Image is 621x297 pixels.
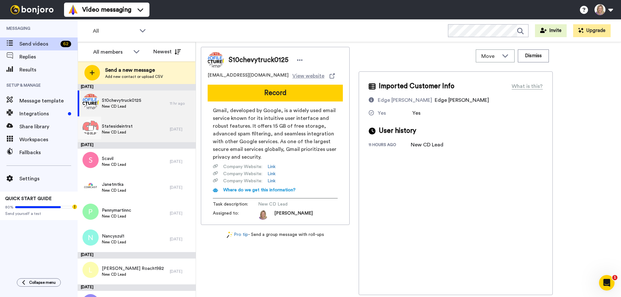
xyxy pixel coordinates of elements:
[19,149,78,156] span: Fallbacks
[223,171,262,177] span: Company Website :
[229,55,289,65] span: S10chevytruck0125
[292,72,324,80] span: View website
[481,52,499,60] span: Move
[102,104,141,109] span: New CD Lead
[68,5,78,15] img: vm-color.svg
[378,109,386,117] div: Yes
[208,85,343,101] button: Record
[170,269,192,274] div: [DATE]
[378,96,432,104] div: Edge [PERSON_NAME]
[435,98,489,103] span: Edge [PERSON_NAME]
[170,101,192,106] div: 11 hr ago
[148,45,186,58] button: Newest
[170,159,192,164] div: [DATE]
[82,229,99,246] img: n.png
[82,152,99,168] img: s.png
[208,52,224,68] img: Image of S10chevytruck0125
[170,237,192,242] div: [DATE]
[223,178,262,184] span: Company Website :
[5,205,14,210] span: 80%
[102,97,141,104] span: S10chevytruck0125
[82,94,99,110] img: b207aa42-bb33-4957-b793-697e039e475b.jpg
[599,275,615,291] iframe: Intercom live chat
[227,231,248,238] a: Pro tip
[17,278,61,287] button: Collapse menu
[170,127,192,132] div: [DATE]
[612,275,617,280] span: 1
[102,181,126,188] span: Janetmtka
[60,41,71,47] div: 62
[19,66,78,74] span: Results
[102,155,126,162] span: Scavil
[102,162,126,167] span: New CD Lead
[573,24,611,37] button: Upgrade
[412,111,420,116] span: Yes
[535,24,567,37] button: Invite
[379,81,454,91] span: Imported Customer Info
[512,82,543,90] div: What is this?
[258,201,320,207] span: New CD Lead
[379,126,416,136] span: User history
[267,171,276,177] a: Link
[82,262,99,278] img: l.png
[102,123,133,130] span: Statesideintrst
[102,265,164,272] span: [PERSON_NAME] Roach1982
[105,74,163,79] span: Add new contact or upload CSV
[82,204,99,220] img: p.png
[5,196,52,201] span: QUICK START GUIDE
[223,164,262,170] span: Company Website :
[518,49,549,62] button: Dismiss
[105,66,163,74] span: Send a new message
[102,272,164,277] span: New CD Lead
[102,207,131,214] span: Pennymartinnc
[19,123,78,131] span: Share library
[411,141,443,149] div: New CD Lead
[223,188,296,192] span: Where do we get this information?
[78,284,196,291] div: [DATE]
[170,185,192,190] div: [DATE]
[213,210,258,220] span: Assigned to:
[274,210,313,220] span: [PERSON_NAME]
[369,142,411,149] div: 11 hours ago
[258,210,268,220] img: ACg8ocLO4NyZJ5GsTrqtSRhgkSKJwJHFEMZ5gbhCXU2QNYIwkSVc74ud=s96-c
[19,136,78,143] span: Workspaces
[213,201,258,207] span: Task description :
[213,107,338,161] span: Gmail, developed by Google, is a widely used email service known for its intuitive user interface...
[72,204,78,210] div: Tooltip anchor
[93,48,130,56] div: All members
[82,5,131,14] span: Video messaging
[78,84,196,90] div: [DATE]
[19,40,58,48] span: Send videos
[19,110,65,118] span: Integrations
[82,178,99,194] img: 3bdd4c3e-6aa3-4f49-b023-89232ae13868.png
[227,231,233,238] img: magic-wand.svg
[19,53,78,61] span: Replies
[102,214,131,219] span: New CD Lead
[102,130,133,135] span: New CD Lead
[78,252,196,259] div: [DATE]
[170,211,192,216] div: [DATE]
[8,5,56,14] img: bj-logo-header-white.svg
[267,178,276,184] a: Link
[102,188,126,193] span: New CD Lead
[292,72,335,80] a: View website
[19,97,78,105] span: Message template
[93,27,136,35] span: All
[5,211,72,216] span: Send yourself a test
[29,280,56,285] span: Collapse menu
[208,72,289,80] span: [EMAIL_ADDRESS][DOMAIN_NAME]
[102,233,126,239] span: Nancyszul1
[201,231,350,238] div: - Send a group message with roll-ups
[19,175,78,183] span: Settings
[102,239,126,245] span: New CD Lead
[267,164,276,170] a: Link
[78,142,196,149] div: [DATE]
